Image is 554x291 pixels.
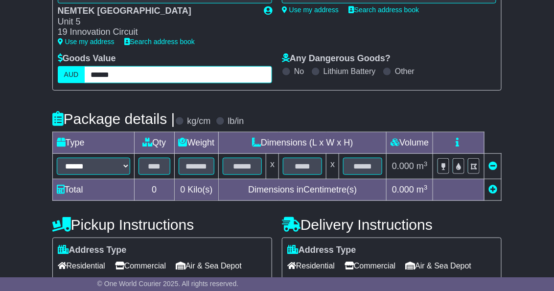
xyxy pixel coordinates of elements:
[287,258,335,273] span: Residential
[294,67,304,76] label: No
[228,116,244,127] label: lb/in
[174,179,219,201] td: Kilo(s)
[345,258,395,273] span: Commercial
[282,217,502,233] h4: Delivery Instructions
[424,160,428,168] sup: 3
[488,185,497,194] a: Add new item
[187,116,211,127] label: kg/cm
[176,258,242,273] span: Air & Sea Depot
[58,53,116,64] label: Goods Value
[395,67,415,76] label: Other
[52,179,134,201] td: Total
[124,38,195,46] a: Search address book
[134,132,174,154] td: Qty
[406,258,472,273] span: Air & Sea Depot
[52,132,134,154] td: Type
[52,217,272,233] h4: Pickup Instructions
[488,161,497,171] a: Remove this item
[58,38,115,46] a: Use my address
[348,6,419,14] a: Search address book
[58,6,254,17] div: NEMTEK [GEOGRAPHIC_DATA]
[58,17,254,27] div: Unit 5
[180,185,185,194] span: 0
[58,245,127,256] label: Address Type
[282,6,339,14] a: Use my address
[58,66,85,83] label: AUD
[287,245,356,256] label: Address Type
[115,258,166,273] span: Commercial
[52,111,175,127] h4: Package details |
[392,185,414,194] span: 0.000
[219,179,387,201] td: Dimensions in Centimetre(s)
[282,53,391,64] label: Any Dangerous Goods?
[58,258,105,273] span: Residential
[134,179,174,201] td: 0
[266,154,279,179] td: x
[58,27,254,38] div: 19 Innovation Circuit
[97,280,239,288] span: © One World Courier 2025. All rights reserved.
[174,132,219,154] td: Weight
[387,132,433,154] td: Volume
[392,161,414,171] span: 0.000
[323,67,376,76] label: Lithium Battery
[219,132,387,154] td: Dimensions (L x W x H)
[416,185,428,194] span: m
[416,161,428,171] span: m
[424,184,428,191] sup: 3
[326,154,339,179] td: x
